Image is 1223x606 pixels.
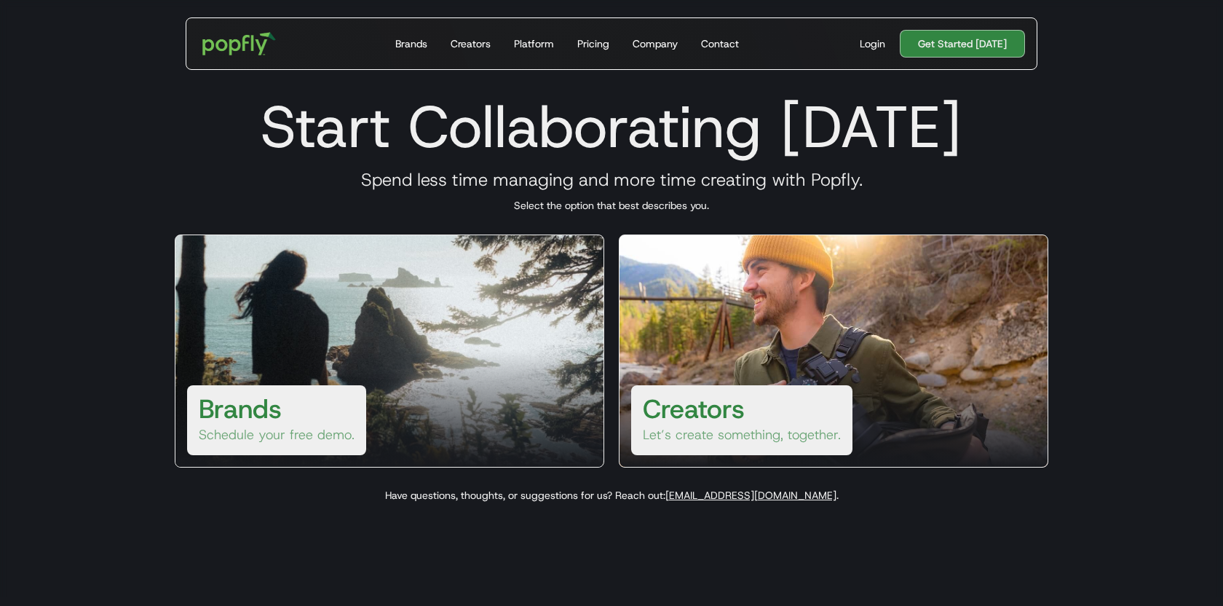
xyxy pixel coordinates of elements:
div: Company [633,36,678,51]
a: Contact [695,18,745,69]
div: Brands [395,36,427,51]
p: Let’s create something, together. [643,426,841,444]
a: Company [627,18,684,69]
p: Select the option that best describes you. [157,198,1066,213]
h3: Brands [199,391,282,426]
h3: Spend less time managing and more time creating with Popfly. [157,169,1066,191]
p: Have questions, thoughts, or suggestions for us? Reach out: . [157,488,1066,503]
a: Brands [389,18,433,69]
a: [EMAIL_ADDRESS][DOMAIN_NAME] [665,489,836,502]
a: Platform [508,18,560,69]
a: home [192,22,286,66]
div: Platform [514,36,554,51]
h1: Start Collaborating [DATE] [157,92,1066,162]
div: Pricing [577,36,609,51]
a: CreatorsLet’s create something, together. [619,235,1048,468]
h3: Creators [643,391,745,426]
div: Creators [451,36,491,51]
div: Contact [701,36,739,51]
a: Get Started [DATE] [900,30,1025,58]
p: Schedule your free demo. [199,426,355,444]
a: Pricing [571,18,615,69]
a: Creators [445,18,496,69]
a: Login [854,36,891,51]
div: Login [860,36,885,51]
